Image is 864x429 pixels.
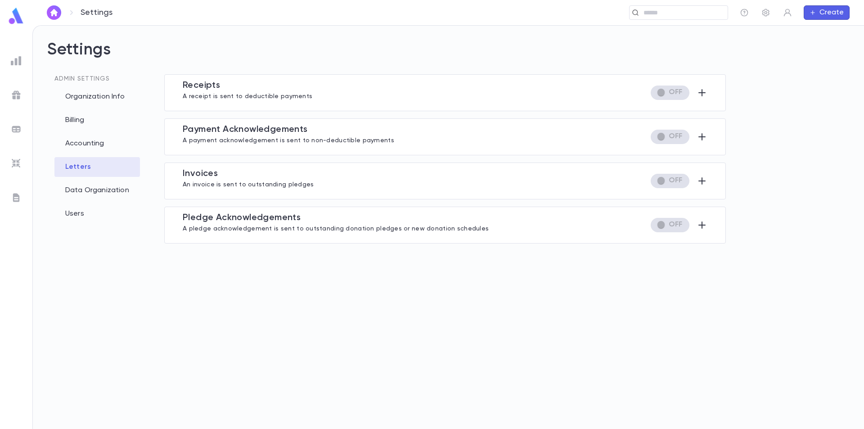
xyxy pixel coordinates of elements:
[183,179,314,188] p: An invoice is sent to outstanding pledges
[183,125,308,134] span: Payment Acknowledgement s
[183,169,218,178] span: Invoice s
[183,223,489,232] p: A pledge acknowledgement is sent to outstanding donation pledges or new donation schedules
[650,218,689,232] div: Missing letter template
[11,124,22,135] img: batches_grey.339ca447c9d9533ef1741baa751efc33.svg
[183,81,220,90] span: Receipt s
[11,55,22,66] img: reports_grey.c525e4749d1bce6a11f5fe2a8de1b229.svg
[7,7,25,25] img: logo
[54,181,140,200] div: Data Organization
[11,158,22,169] img: imports_grey.530a8a0e642e233f2baf0ef88e8c9fcb.svg
[54,157,140,177] div: Letters
[183,91,312,100] p: A receipt is sent to deductible payments
[47,40,850,74] h2: Settings
[183,213,301,222] span: Pledge Acknowledgement s
[183,135,394,144] p: A payment acknowledgement is sent to non-deductible payments
[54,134,140,154] div: Accounting
[650,130,689,144] div: Missing letter template
[54,204,140,224] div: Users
[11,192,22,203] img: letters_grey.7941b92b52307dd3b8a917253454ce1c.svg
[54,87,140,107] div: Organization Info
[650,174,689,188] div: Missing letter template
[804,5,850,20] button: Create
[81,8,112,18] p: Settings
[49,9,59,16] img: home_white.a664292cf8c1dea59945f0da9f25487c.svg
[54,76,110,82] span: Admin Settings
[650,86,689,100] div: Missing letter template
[11,90,22,100] img: campaigns_grey.99e729a5f7ee94e3726e6486bddda8f1.svg
[54,110,140,130] div: Billing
